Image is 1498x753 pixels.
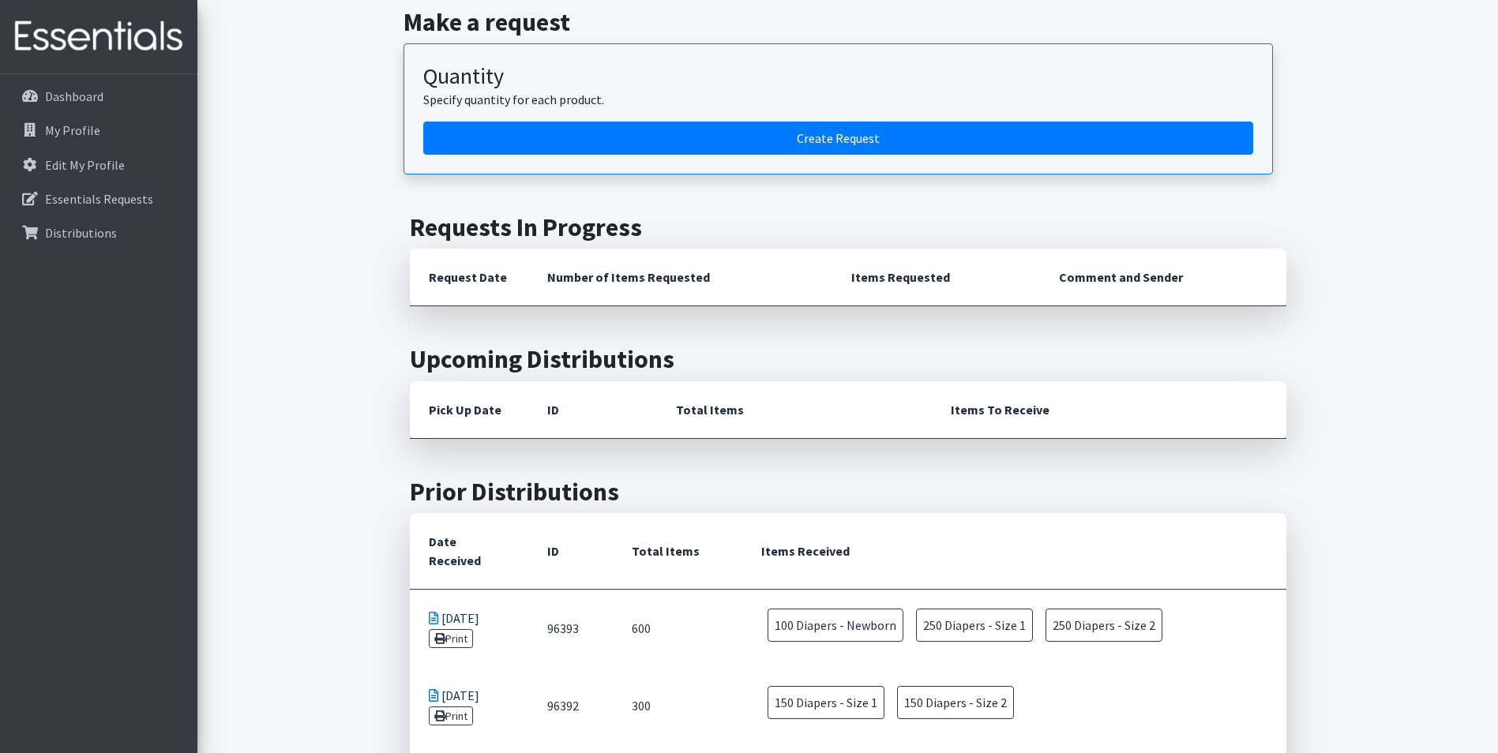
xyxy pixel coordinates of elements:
[528,590,613,668] td: 96393
[45,122,100,138] p: My Profile
[6,10,191,63] img: HumanEssentials
[423,90,1253,109] p: Specify quantity for each product.
[404,7,1292,37] h2: Make a request
[742,513,1286,590] th: Items Received
[6,217,191,249] a: Distributions
[1040,249,1286,306] th: Comment and Sender
[613,513,742,590] th: Total Items
[613,667,742,744] td: 300
[45,225,117,241] p: Distributions
[410,344,1286,374] h2: Upcoming Distributions
[429,629,474,648] a: Print
[410,513,528,590] th: Date Received
[410,381,528,439] th: Pick Up Date
[528,513,613,590] th: ID
[528,667,613,744] td: 96392
[45,157,125,173] p: Edit My Profile
[768,686,884,719] span: 150 Diapers - Size 1
[832,249,1040,306] th: Items Requested
[932,381,1286,439] th: Items To Receive
[429,706,474,725] a: Print
[423,122,1253,155] a: Create a request by quantity
[45,88,103,104] p: Dashboard
[657,381,932,439] th: Total Items
[410,212,1286,242] h2: Requests In Progress
[1046,609,1162,642] span: 250 Diapers - Size 2
[410,667,528,744] td: [DATE]
[410,477,1286,507] h2: Prior Distributions
[410,590,528,668] td: [DATE]
[6,183,191,215] a: Essentials Requests
[6,114,191,146] a: My Profile
[6,81,191,112] a: Dashboard
[528,249,833,306] th: Number of Items Requested
[916,609,1033,642] span: 250 Diapers - Size 1
[45,191,153,207] p: Essentials Requests
[410,249,528,306] th: Request Date
[528,381,657,439] th: ID
[6,149,191,181] a: Edit My Profile
[897,686,1014,719] span: 150 Diapers - Size 2
[613,590,742,668] td: 600
[768,609,903,642] span: 100 Diapers - Newborn
[423,63,1253,90] h3: Quantity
